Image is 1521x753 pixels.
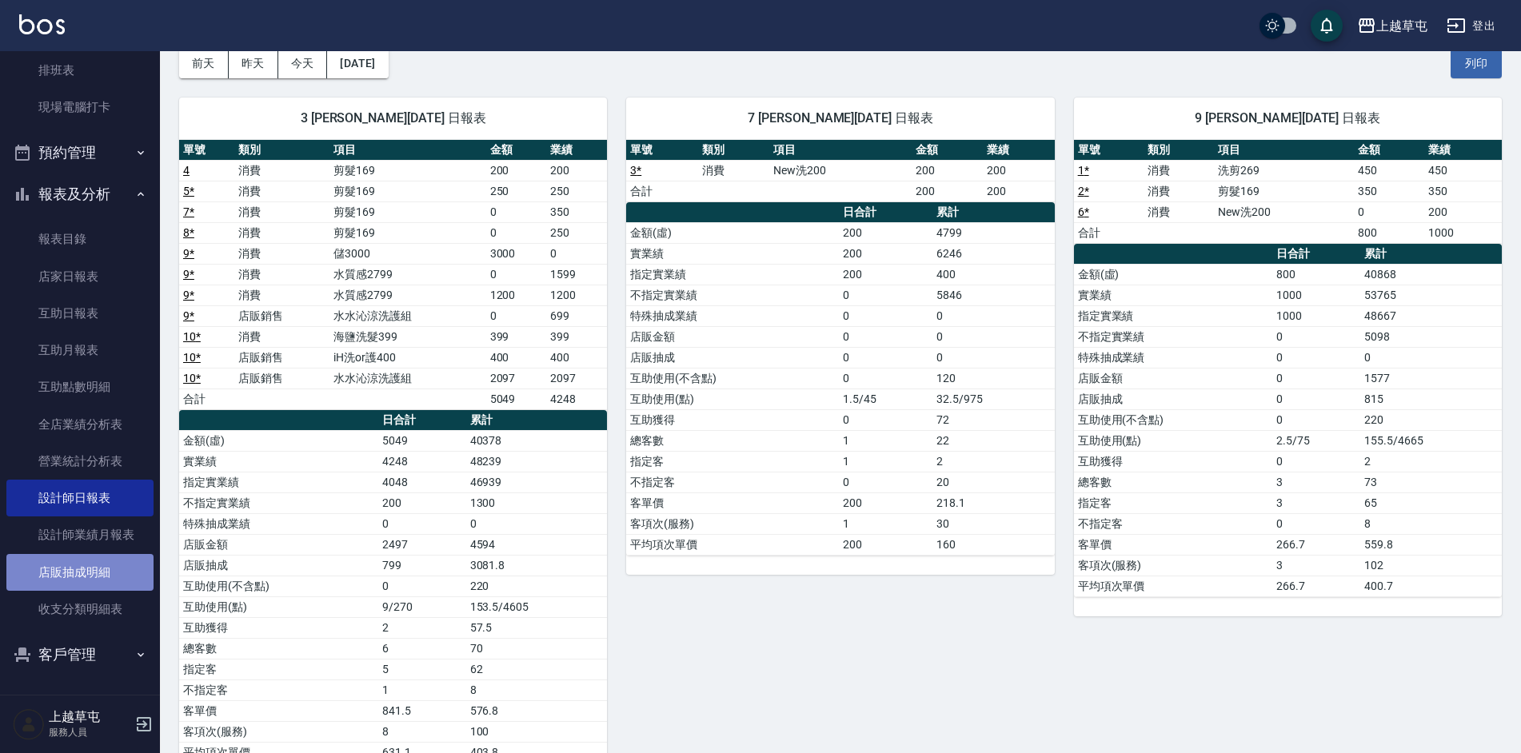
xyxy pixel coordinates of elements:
[1360,492,1502,513] td: 65
[932,430,1055,451] td: 22
[1272,430,1360,451] td: 2.5/75
[329,368,485,388] td: 水水沁涼洗護組
[6,406,154,443] a: 全店業績分析表
[932,388,1055,409] td: 32.5/975
[932,513,1055,534] td: 30
[179,617,378,638] td: 互助獲得
[6,591,154,627] a: 收支分類明細表
[983,160,1054,181] td: 200
[839,285,932,305] td: 0
[839,305,932,326] td: 0
[13,708,45,740] img: Person
[626,305,839,326] td: 特殊抽成業績
[6,52,154,89] a: 排班表
[546,368,607,388] td: 2097
[546,264,607,285] td: 1599
[626,451,839,472] td: 指定客
[1360,305,1502,326] td: 48667
[466,410,608,431] th: 累計
[1074,409,1273,430] td: 互助使用(不含點)
[1272,264,1360,285] td: 800
[626,472,839,492] td: 不指定客
[839,243,932,264] td: 200
[183,164,190,177] a: 4
[839,409,932,430] td: 0
[486,326,547,347] td: 399
[466,659,608,679] td: 62
[839,472,932,492] td: 0
[932,451,1055,472] td: 2
[486,222,547,243] td: 0
[1272,451,1360,472] td: 0
[1074,451,1273,472] td: 互助獲得
[179,534,378,555] td: 店販金額
[6,443,154,480] a: 營業統計分析表
[932,326,1055,347] td: 0
[329,347,485,368] td: iH洗or護400
[626,222,839,243] td: 金額(虛)
[1360,347,1502,368] td: 0
[839,451,932,472] td: 1
[626,534,839,555] td: 平均項次單價
[1074,347,1273,368] td: 特殊抽成業績
[1144,181,1214,201] td: 消費
[378,700,466,721] td: 841.5
[1214,140,1354,161] th: 項目
[983,140,1054,161] th: 業績
[912,140,983,161] th: 金額
[234,140,329,161] th: 類別
[626,409,839,430] td: 互助獲得
[6,480,154,516] a: 設計師日報表
[179,700,378,721] td: 客單價
[466,721,608,742] td: 100
[466,700,608,721] td: 576.8
[769,160,912,181] td: New洗200
[234,160,329,181] td: 消費
[1354,201,1424,222] td: 0
[198,110,588,126] span: 3 [PERSON_NAME][DATE] 日報表
[1272,305,1360,326] td: 1000
[329,222,485,243] td: 剪髮169
[378,451,466,472] td: 4248
[1360,534,1502,555] td: 559.8
[626,140,697,161] th: 單號
[234,243,329,264] td: 消費
[486,347,547,368] td: 400
[626,326,839,347] td: 店販金額
[626,140,1054,202] table: a dense table
[626,388,839,409] td: 互助使用(點)
[1074,555,1273,576] td: 客項次(服務)
[932,202,1055,223] th: 累計
[932,347,1055,368] td: 0
[486,181,547,201] td: 250
[1360,576,1502,596] td: 400.7
[698,140,769,161] th: 類別
[179,49,229,78] button: 前天
[466,451,608,472] td: 48239
[1360,368,1502,388] td: 1577
[179,555,378,576] td: 店販抽成
[546,181,607,201] td: 250
[1272,472,1360,492] td: 3
[378,555,466,576] td: 799
[1360,388,1502,409] td: 815
[839,347,932,368] td: 0
[179,492,378,513] td: 不指定實業績
[179,430,378,451] td: 金額(虛)
[932,409,1055,430] td: 72
[378,534,466,555] td: 2497
[378,410,466,431] th: 日合計
[839,492,932,513] td: 200
[6,295,154,332] a: 互助日報表
[839,326,932,347] td: 0
[486,388,547,409] td: 5049
[626,430,839,451] td: 總客數
[1074,264,1273,285] td: 金額(虛)
[179,576,378,596] td: 互助使用(不含點)
[1360,555,1502,576] td: 102
[839,534,932,555] td: 200
[466,492,608,513] td: 1300
[378,638,466,659] td: 6
[378,596,466,617] td: 9/270
[839,430,932,451] td: 1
